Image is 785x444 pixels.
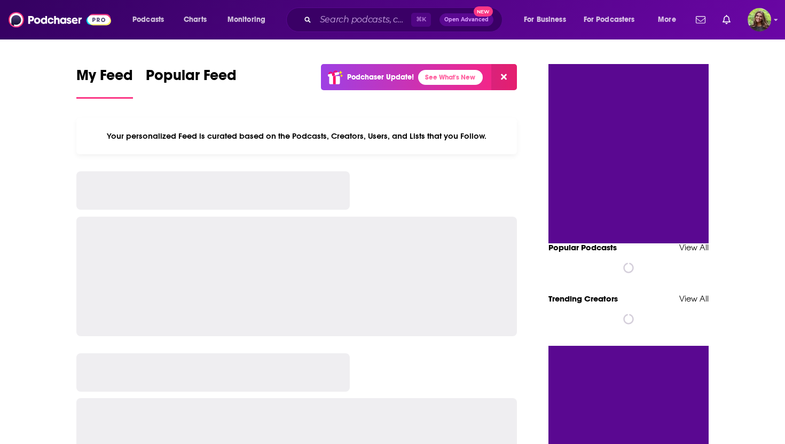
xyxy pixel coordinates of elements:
[177,11,213,28] a: Charts
[227,12,265,27] span: Monitoring
[9,10,111,30] img: Podchaser - Follow, Share and Rate Podcasts
[132,12,164,27] span: Podcasts
[316,11,411,28] input: Search podcasts, credits, & more...
[146,66,237,91] span: Popular Feed
[444,17,489,22] span: Open Advanced
[76,118,517,154] div: Your personalized Feed is curated based on the Podcasts, Creators, Users, and Lists that you Follow.
[679,242,709,252] a: View All
[220,11,279,28] button: open menu
[584,12,635,27] span: For Podcasters
[76,66,133,91] span: My Feed
[411,13,431,27] span: ⌘ K
[718,11,735,29] a: Show notifications dropdown
[658,12,676,27] span: More
[76,66,133,99] a: My Feed
[516,11,579,28] button: open menu
[439,13,493,26] button: Open AdvancedNew
[524,12,566,27] span: For Business
[692,11,710,29] a: Show notifications dropdown
[748,8,771,31] span: Logged in as reagan34226
[296,7,513,32] div: Search podcasts, credits, & more...
[548,242,617,252] a: Popular Podcasts
[474,6,493,17] span: New
[577,11,650,28] button: open menu
[679,294,709,304] a: View All
[184,12,207,27] span: Charts
[125,11,178,28] button: open menu
[146,66,237,99] a: Popular Feed
[650,11,689,28] button: open menu
[748,8,771,31] img: User Profile
[418,70,483,85] a: See What's New
[548,294,618,304] a: Trending Creators
[347,73,414,82] p: Podchaser Update!
[748,8,771,31] button: Show profile menu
